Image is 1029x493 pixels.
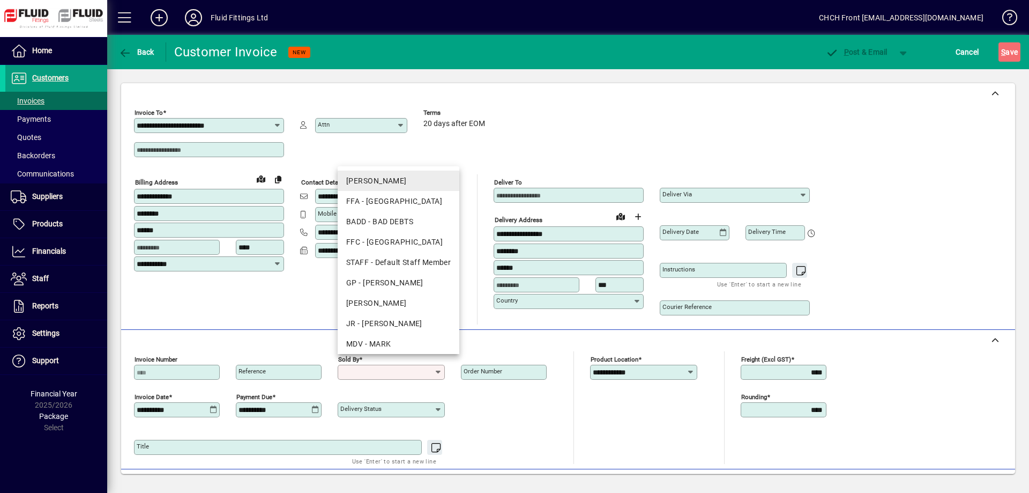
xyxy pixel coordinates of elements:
mat-label: Deliver To [494,179,522,186]
mat-label: Instructions [662,266,695,273]
mat-label: Freight (excl GST) [741,356,791,363]
span: P [844,48,849,56]
span: 20 days after EOM [423,120,485,128]
div: JR - [PERSON_NAME] [346,318,451,329]
div: Fluid Fittings Ltd [211,9,268,26]
mat-label: Sold by [338,356,359,363]
mat-label: Mobile [318,210,337,217]
mat-option: GP - Grant Petersen [338,273,459,293]
mat-label: Payment due [236,393,272,401]
a: Financials [5,238,107,265]
button: Post & Email [820,42,893,62]
mat-label: Delivery date [662,228,699,236]
span: Financial Year [31,389,77,398]
button: Save [998,42,1020,62]
span: S [1001,48,1005,56]
button: Profile [176,8,211,27]
mat-label: Reference [238,367,266,375]
span: Reports [32,301,58,310]
mat-option: STAFF - Default Staff Member [338,252,459,273]
mat-option: BADD - BAD DEBTS [338,211,459,232]
button: Add [142,8,176,27]
mat-option: AG - ADAM [338,171,459,191]
div: STAFF - Default Staff Member [346,257,451,268]
mat-label: Courier Reference [662,303,712,311]
a: View on map [612,208,629,225]
span: Settings [32,329,59,337]
span: Backorders [11,151,55,160]
button: Back [116,42,157,62]
a: Reports [5,293,107,320]
mat-label: Invoice number [135,356,177,363]
mat-label: Invoice date [135,393,169,401]
a: Products [5,211,107,238]
span: Suppliers [32,192,63,201]
button: Cancel [953,42,982,62]
span: ave [1001,43,1018,61]
span: Terms [423,109,488,116]
mat-label: Order number [464,367,502,375]
mat-label: Title [137,443,149,450]
span: Staff [32,274,49,283]
mat-option: JR - John Rossouw [338,313,459,334]
span: Payments [11,115,51,123]
a: Quotes [5,128,107,146]
span: Package [39,412,68,421]
span: Financials [32,247,66,255]
mat-label: Attn [318,121,330,128]
span: NEW [293,49,306,56]
mat-hint: Use 'Enter' to start a new line [717,278,801,290]
a: Knowledge Base [994,2,1016,37]
a: Support [5,348,107,374]
a: Settings [5,320,107,347]
div: FFC - [GEOGRAPHIC_DATA] [346,237,451,248]
div: FFA - [GEOGRAPHIC_DATA] [346,196,451,207]
div: [PERSON_NAME] [346,298,451,309]
button: Copy to Delivery address [270,171,287,188]
span: Cancel [956,43,979,61]
mat-option: FFA - Auckland [338,191,459,211]
a: Home [5,38,107,64]
div: GP - [PERSON_NAME] [346,277,451,289]
div: Customer Invoice [174,43,278,61]
a: Communications [5,165,107,183]
span: Invoices [11,97,44,105]
div: BADD - BAD DEBTS [346,216,451,227]
mat-label: Country [496,297,518,304]
app-page-header-button: Back [107,42,166,62]
a: Invoices [5,92,107,110]
mat-option: MDV - MARK [338,334,459,354]
mat-label: Product location [591,356,638,363]
span: Back [118,48,154,56]
span: Customers [32,73,69,82]
mat-hint: Use 'Enter' to start a new line [352,455,436,467]
mat-label: Invoice To [135,109,163,116]
span: Communications [11,170,74,178]
span: Products [32,219,63,228]
div: CHCH Front [EMAIL_ADDRESS][DOMAIN_NAME] [819,9,983,26]
a: Staff [5,266,107,292]
span: Quotes [11,133,41,142]
button: Choose address [629,208,646,225]
span: Home [32,46,52,55]
div: [PERSON_NAME] [346,175,451,187]
mat-label: Rounding [741,393,767,401]
mat-label: Delivery time [748,228,786,236]
mat-option: JJ - JENI [338,293,459,313]
mat-option: FFC - Christchurch [338,232,459,252]
span: Support [32,356,59,365]
a: Backorders [5,146,107,165]
a: Payments [5,110,107,128]
mat-label: Delivery status [340,405,382,413]
mat-label: Deliver via [662,190,692,198]
span: ost & Email [825,48,888,56]
a: View on map [252,170,270,187]
a: Suppliers [5,183,107,210]
div: MDV - MARK [346,339,451,350]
